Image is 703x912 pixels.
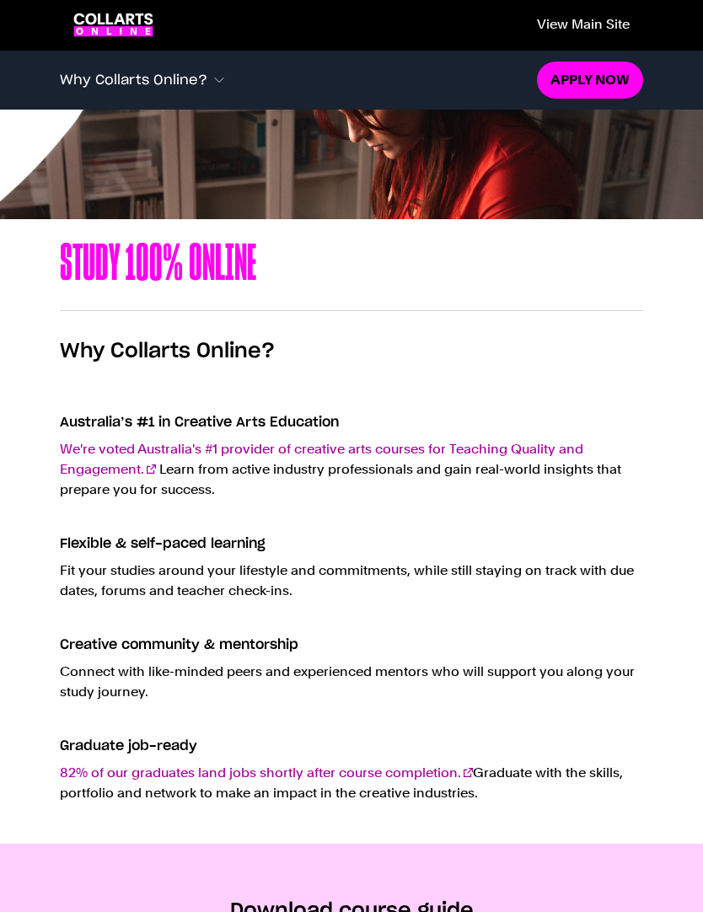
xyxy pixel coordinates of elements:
h3: Flexible & self-paced learning [60,534,643,554]
p: Graduate with the skills, portfolio and network to make an impact in the creative industries. [60,763,643,803]
h3: Graduate job-ready [60,736,643,756]
a: View main site [523,6,643,44]
p: Connect with like-minded peers and experienced mentors who will support you along your study jour... [60,662,643,702]
a: Apply now [537,62,643,99]
h1: Study 100% online [60,239,643,290]
a: We're voted Australia's #1 provider of creative arts courses for Teaching Quality and Engagement. [60,441,583,477]
p: Fit your studies around your lifestyle and commitments, while still staying on track with due dat... [60,561,643,601]
p: Learn from active industry professionals and gain real-world insights that prepare you for success. [60,439,643,500]
a: 82% of our graduates land jobs shortly after course completion. [60,764,473,781]
h2: Why Collarts Online? [60,338,275,365]
span: Why Collarts Online? [60,72,207,88]
h3: Creative community & mentorship [60,635,643,655]
button: Why Collarts Online? [60,62,537,98]
h3: Australia’s #1 in Creative Arts Education [60,412,643,432]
